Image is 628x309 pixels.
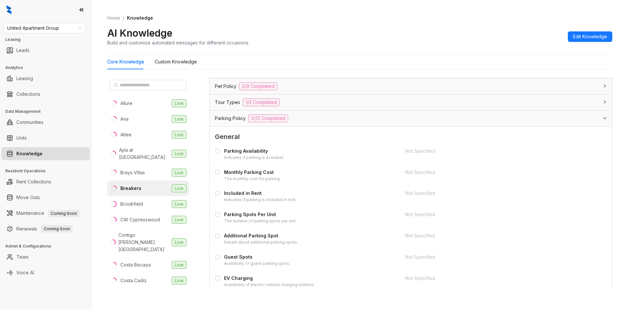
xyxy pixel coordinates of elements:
[603,100,607,104] span: collapsed
[172,115,186,123] span: Live
[603,84,607,88] span: collapsed
[405,190,588,197] div: Not Specified
[224,232,298,239] div: Additional Parking Spot
[224,155,284,161] div: Indicates if parking is available.
[172,169,186,177] span: Live
[603,116,607,120] span: expanded
[1,44,90,57] li: Leads
[1,207,90,220] li: Maintenance
[224,218,297,224] div: The number of parking spots per unit.
[405,211,588,218] div: Not Specified
[120,169,145,176] div: Brays Villas
[1,191,90,204] li: Move Outs
[224,197,296,203] div: Indicates if parking is included in rent.
[172,131,186,139] span: Live
[215,83,236,90] span: Pet Policy
[248,114,288,122] span: 0/13 Completed
[210,78,612,94] div: Pet Policy2/9 Completed
[16,266,34,279] a: Voice AI
[107,39,249,46] div: Build and customize automated messages for different occasions.
[7,5,11,14] img: logo
[224,282,315,288] div: Availability of electric vehicle charging stations.
[210,94,612,110] div: Tour Types1/3 Completed
[405,253,588,261] div: Not Specified
[224,169,281,176] div: Monthly Parking Cost
[172,238,186,246] span: Live
[224,147,284,155] div: Parking Availability
[123,14,124,22] li: /
[405,275,588,282] div: Not Specified
[568,31,612,42] button: Edit Knowledge
[16,131,27,145] a: Units
[239,82,277,90] span: 2/9 Completed
[172,99,186,107] span: Live
[120,216,160,223] div: CW Cypresswood
[120,261,151,268] div: Costa Biscaya
[1,147,90,160] li: Knowledge
[215,115,246,122] span: Parking Policy
[172,261,186,269] span: Live
[573,33,607,40] span: Edit Knowledge
[1,266,90,279] li: Voice AI
[16,88,40,101] a: Collections
[16,191,40,204] a: Move Outs
[119,146,169,161] div: Ayla at [GEOGRAPHIC_DATA]
[107,27,172,39] h2: AI Knowledge
[172,200,186,208] span: Live
[215,99,240,106] span: Tour Types
[118,232,169,253] div: Contigo [PERSON_NAME][GEOGRAPHIC_DATA]
[1,175,90,188] li: Rent Collections
[243,98,280,106] span: 1/3 Completed
[405,232,588,239] div: Not Specified
[106,14,121,22] a: Home
[5,37,91,43] h3: Leasing
[1,88,90,101] li: Collections
[16,147,43,160] a: Knowledge
[114,83,118,87] span: search
[16,175,51,188] a: Rent Collections
[16,116,44,129] a: Communities
[48,210,79,217] span: Coming Soon
[224,275,315,282] div: EV Charging
[172,216,186,224] span: Live
[155,58,197,65] div: Custom Knowledge
[120,131,131,138] div: Atlee
[5,168,91,174] h3: Resident Operations
[5,243,91,249] h3: Admin & Configurations
[120,277,147,284] div: Costa Cadiz
[41,225,73,232] span: Coming Soon
[120,115,129,123] div: Aria
[120,100,132,107] div: Allure
[107,58,144,65] div: Core Knowledge
[16,222,73,235] a: RenewalsComing Soon
[1,72,90,85] li: Leasing
[1,222,90,235] li: Renewals
[1,131,90,145] li: Units
[224,253,290,261] div: Guest Spots
[405,147,588,155] div: Not Specified
[127,15,153,21] span: Knowledge
[224,261,290,267] div: Availability of guest parking spots.
[224,190,296,197] div: Included in Rent
[224,211,297,218] div: Parking Spots Per Unit
[120,200,143,208] div: Brookfield
[7,23,81,33] span: United Apartment Group
[5,109,91,114] h3: Data Management
[1,250,90,264] li: Team
[16,250,28,264] a: Team
[172,150,186,158] span: Live
[1,116,90,129] li: Communities
[16,72,33,85] a: Leasing
[172,184,186,192] span: Live
[5,65,91,71] h3: Analytics
[16,44,29,57] a: Leads
[224,239,298,246] div: Details about additional parking spots.
[120,185,141,192] div: Breakers
[172,277,186,284] span: Live
[405,169,588,176] div: Not Specified
[215,132,607,142] span: General
[224,176,281,182] div: The monthly cost for parking.
[210,111,612,126] div: Parking Policy0/13 Completed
